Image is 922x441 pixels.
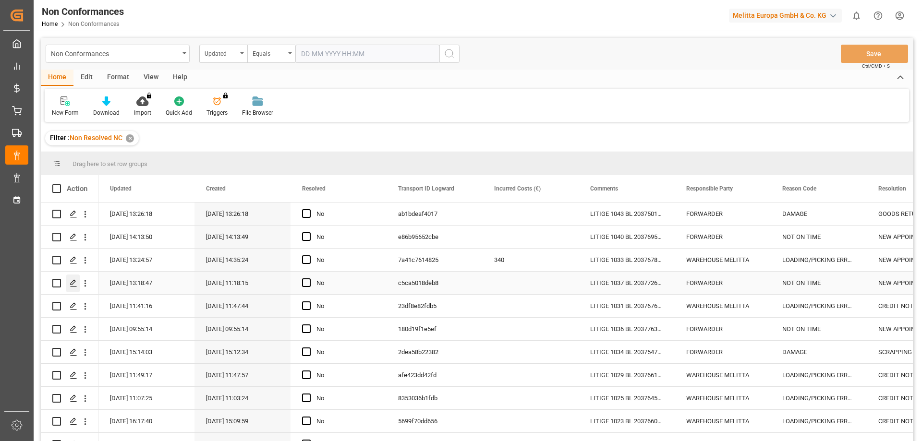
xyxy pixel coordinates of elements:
div: WAREHOUSE MELITTA [675,364,771,386]
span: Incurred Costs (€) [494,185,541,192]
div: View [136,70,166,86]
div: ab1bdeaf4017 [387,203,483,225]
div: LITIGE 1033 BL 20376780 Chargé dans la mauvais camion au départ de chez nous --> Chargé avec le G... [579,249,675,271]
div: 180d19f1e5ef [387,318,483,340]
span: Filter : [50,134,70,142]
button: Melitta Europa GmbH & Co. KG [729,6,846,24]
div: [DATE] 13:26:18 [194,203,291,225]
div: afe423dd42fd [387,364,483,386]
div: Press SPACE to select this row. [41,226,98,249]
div: DAMAGE [771,341,867,363]
div: [DATE] 14:13:50 [98,226,194,248]
div: LITIGE 1036 BL 20377631 Ne peut pas livré le 9/9 /// Nouveau rdv le 12/9 [579,318,675,340]
div: [DATE] 11:18:15 [194,272,291,294]
div: FORWARDER [675,226,771,248]
div: [DATE] 09:55:14 [98,318,194,340]
div: No [316,387,375,409]
div: LOADING/PICKING ERROR [771,364,867,386]
button: open menu [46,45,190,63]
div: No [316,295,375,317]
div: 23df8e82fdb5 [387,295,483,317]
div: [DATE] 16:17:40 [98,410,194,432]
div: No [316,364,375,386]
div: [DATE] 13:24:57 [98,249,194,271]
div: Equals [253,47,285,58]
div: No [316,318,375,340]
span: Updated [110,185,132,192]
div: Action [67,184,87,193]
div: e86b95652cbe [387,226,483,248]
div: [DATE] 14:35:24 [194,249,291,271]
div: No [316,410,375,432]
div: Press SPACE to select this row. [41,318,98,341]
div: LITIGE 1043 BL 20375013 // Avarie sur 2 Purista => EN RETOUR [579,203,675,225]
button: Help Center [867,5,889,26]
div: LOADING/PICKING ERROR [771,410,867,432]
div: 5699f70dd656 [387,410,483,432]
div: Press SPACE to select this row. [41,387,98,410]
div: FORWARDER [675,341,771,363]
div: [DATE] 11:47:44 [194,295,291,317]
span: Non Resolved NC [70,134,122,142]
div: c5ca5018deb8 [387,272,483,294]
span: Transport ID Logward [398,185,454,192]
div: Press SPACE to select this row. [41,203,98,226]
div: Melitta Europa GmbH & Co. KG [729,9,842,23]
div: [DATE] 11:49:17 [98,364,194,386]
div: DAMAGE [771,203,867,225]
input: DD-MM-YYYY HH:MM [295,45,439,63]
div: Press SPACE to select this row. [41,295,98,318]
div: LITIGE 1029 BL 20376611 Manque 6 colis de VCB (6780483) [579,364,675,386]
div: 2dea58b22382 [387,341,483,363]
div: LITIGE 1031 BL 20376769 Refusé 1 palette d'alu TOPITS au lieu de [GEOGRAPHIC_DATA] (6780236) => E... [579,295,675,317]
div: Updated [205,47,237,58]
div: LOADING/PICKING ERROR [771,387,867,409]
div: Press SPACE to select this row. [41,272,98,295]
div: NOT ON TIME [771,226,867,248]
div: LITIGE 1040 BL 20376954 + 55 Pas de transporteur pour liv le 5/9 => Nouveau rdv le 15/9 à 8h30 [579,226,675,248]
span: Ctrl/CMD + S [862,62,890,70]
div: [DATE] 14:13:49 [194,226,291,248]
div: [DATE] 13:18:47 [98,272,194,294]
div: New Form [52,108,79,117]
div: NOT ON TIME [771,318,867,340]
div: No [316,226,375,248]
div: [DATE] 15:09:59 [194,410,291,432]
span: Comments [590,185,618,192]
button: Save [841,45,908,63]
div: ✕ [126,134,134,143]
div: WAREHOUSE MELITTA [675,410,771,432]
div: Home [41,70,73,86]
span: Created [206,185,226,192]
div: Press SPACE to select this row. [41,341,98,364]
div: [DATE] 11:41:16 [98,295,194,317]
div: 8353036b1fdb [387,387,483,409]
button: open menu [247,45,295,63]
div: [DATE] 09:55:14 [194,318,291,340]
div: [DATE] 11:03:24 [194,387,291,409]
div: WAREHOUSE MELITTA [675,387,771,409]
div: FORWARDER [675,318,771,340]
span: Drag here to set row groups [73,160,147,167]
a: Home [42,21,58,27]
div: Press SPACE to select this row. [41,410,98,433]
div: Download [93,108,120,117]
div: LOADING/PICKING ERROR [771,249,867,271]
span: Resolution [878,185,906,192]
div: No [316,203,375,225]
div: No [316,341,375,363]
div: No [316,272,375,294]
button: search button [439,45,460,63]
div: Press SPACE to select this row. [41,364,98,387]
div: Help [166,70,194,86]
div: LITIGE 1025 BL 20376458 Manque 2 colis de filtres (6771832) [579,387,675,409]
div: Edit [73,70,100,86]
div: No [316,249,375,271]
div: [DATE] 11:47:57 [194,364,291,386]
div: FORWARDER [675,272,771,294]
div: WAREHOUSE MELITTA [675,249,771,271]
div: [DATE] 15:14:03 [98,341,194,363]
div: LOADING/PICKING ERROR [771,295,867,317]
span: Responsible Party [686,185,733,192]
div: [DATE] 11:07:25 [98,387,194,409]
